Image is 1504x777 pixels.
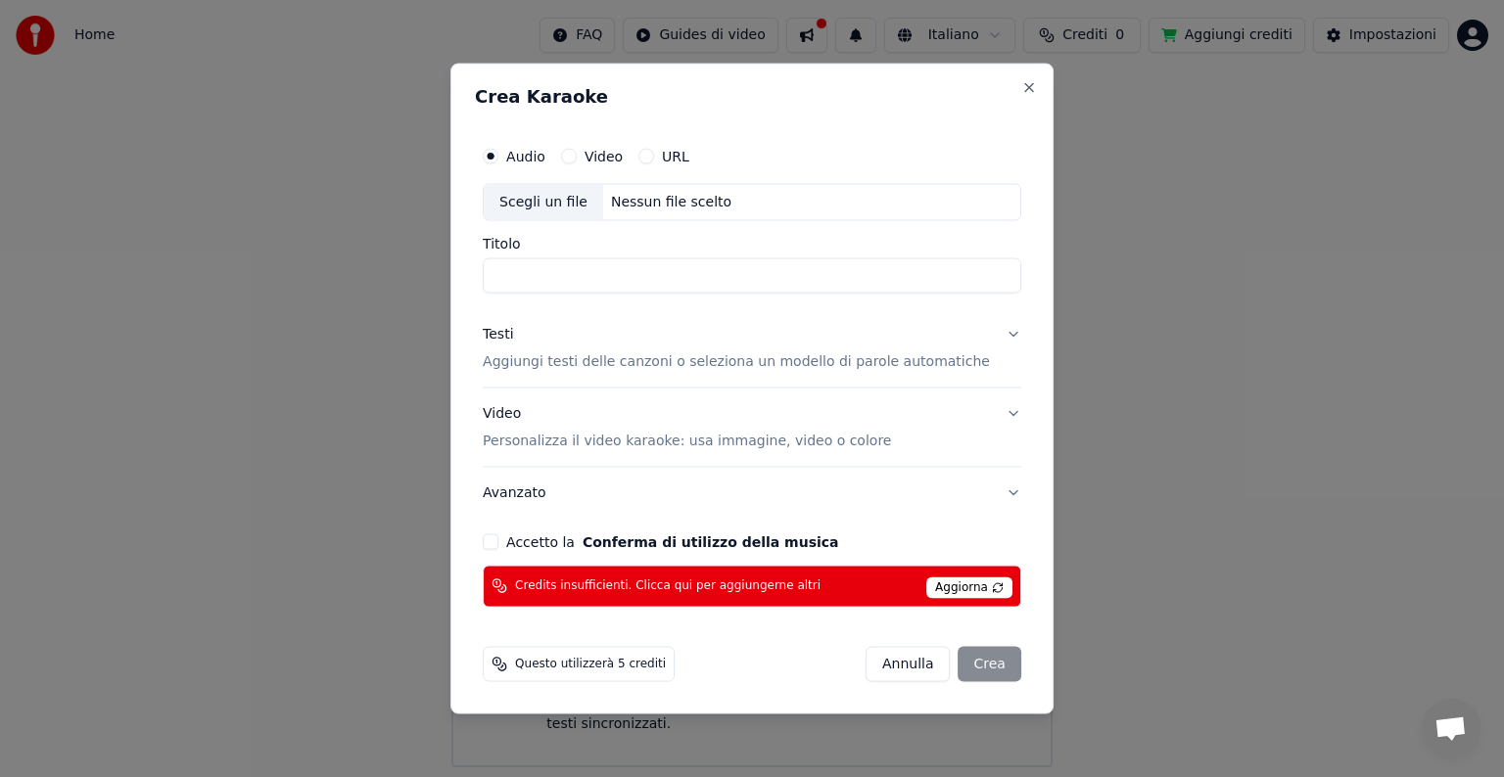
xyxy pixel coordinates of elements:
p: Aggiungi testi delle canzoni o seleziona un modello di parole automatiche [483,352,990,372]
button: VideoPersonalizza il video karaoke: usa immagine, video o colore [483,388,1021,467]
div: Scegli un file [484,185,603,220]
div: Nessun file scelto [603,193,739,212]
span: Credits insufficienti. Clicca qui per aggiungerne altri [515,578,821,594]
label: Audio [506,150,545,163]
button: Annulla [866,646,951,681]
div: Video [483,404,891,451]
label: Titolo [483,237,1021,251]
button: TestiAggiungi testi delle canzoni o seleziona un modello di parole automatiche [483,309,1021,388]
label: Accetto la [506,534,838,548]
label: Video [585,150,623,163]
span: Aggiorna [926,576,1012,598]
p: Personalizza il video karaoke: usa immagine, video o colore [483,431,891,450]
button: Avanzato [483,467,1021,518]
h2: Crea Karaoke [475,88,1029,106]
button: Accetto la [583,534,839,548]
div: Testi [483,325,513,344]
span: Questo utilizzerà 5 crediti [515,656,666,671]
label: URL [662,150,689,163]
